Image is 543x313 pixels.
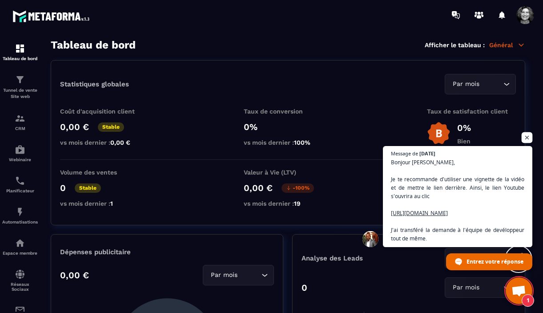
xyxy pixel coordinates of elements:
[60,139,149,146] p: vs mois dernier :
[467,254,523,269] span: Entrez votre réponse
[2,220,38,224] p: Automatisations
[2,106,38,138] a: formationformationCRM
[239,270,259,280] input: Search for option
[51,39,136,51] h3: Tableau de bord
[15,175,25,186] img: scheduler
[2,157,38,162] p: Webinaire
[244,139,333,146] p: vs mois dernier :
[2,169,38,200] a: schedulerschedulerPlanificateur
[15,144,25,155] img: automations
[457,122,471,133] p: 0%
[2,138,38,169] a: automationsautomationsWebinaire
[244,108,333,115] p: Taux de conversion
[2,251,38,256] p: Espace membre
[445,74,516,94] div: Search for option
[450,283,481,293] span: Par mois
[419,151,435,156] span: [DATE]
[302,254,409,262] p: Analyse des Leads
[2,262,38,298] a: social-networksocial-networkRéseaux Sociaux
[294,200,301,207] span: 19
[60,80,129,88] p: Statistiques globales
[60,248,274,256] p: Dépenses publicitaire
[60,108,149,115] p: Coût d'acquisition client
[427,122,450,145] img: b-badge-o.b3b20ee6.svg
[391,151,418,156] span: Message de
[2,68,38,106] a: formationformationTunnel de vente Site web
[445,277,516,298] div: Search for option
[481,79,501,89] input: Search for option
[98,122,124,132] p: Stable
[110,139,130,146] span: 0,00 €
[2,126,38,131] p: CRM
[60,122,89,132] p: 0,00 €
[60,270,89,280] p: 0,00 €
[244,200,333,207] p: vs mois dernier :
[391,158,524,243] span: Bonjour [PERSON_NAME], Je te recommande d'utiliser une vignette de la vidéo et de mettre le lien ...
[481,283,501,293] input: Search for option
[15,269,25,280] img: social-network
[302,282,307,293] p: 0
[60,200,149,207] p: vs mois dernier :
[15,113,25,124] img: formation
[244,169,333,176] p: Valeur à Vie (LTV)
[2,200,38,231] a: automationsautomationsAutomatisations
[60,169,149,176] p: Volume des ventes
[450,79,481,89] span: Par mois
[60,183,66,193] p: 0
[425,41,485,49] p: Afficher le tableau :
[15,207,25,217] img: automations
[2,37,38,68] a: formationformationTableau de bord
[244,122,333,132] p: 0%
[2,188,38,193] p: Planificateur
[294,139,310,146] span: 100%
[2,56,38,61] p: Tableau de bord
[282,183,314,193] p: -100%
[2,231,38,262] a: automationsautomationsEspace membre
[15,74,25,85] img: formation
[506,277,532,304] div: Ouvrir le chat
[15,238,25,248] img: automations
[2,87,38,100] p: Tunnel de vente Site web
[15,43,25,54] img: formation
[75,183,101,193] p: Stable
[110,200,113,207] span: 1
[522,294,534,307] span: 1
[244,183,273,193] p: 0,00 €
[2,282,38,292] p: Réseaux Sociaux
[427,108,516,115] p: Taux de satisfaction client
[209,270,239,280] span: Par mois
[489,41,525,49] p: Général
[457,138,471,145] p: Bien
[12,8,93,24] img: logo
[203,265,274,285] div: Search for option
